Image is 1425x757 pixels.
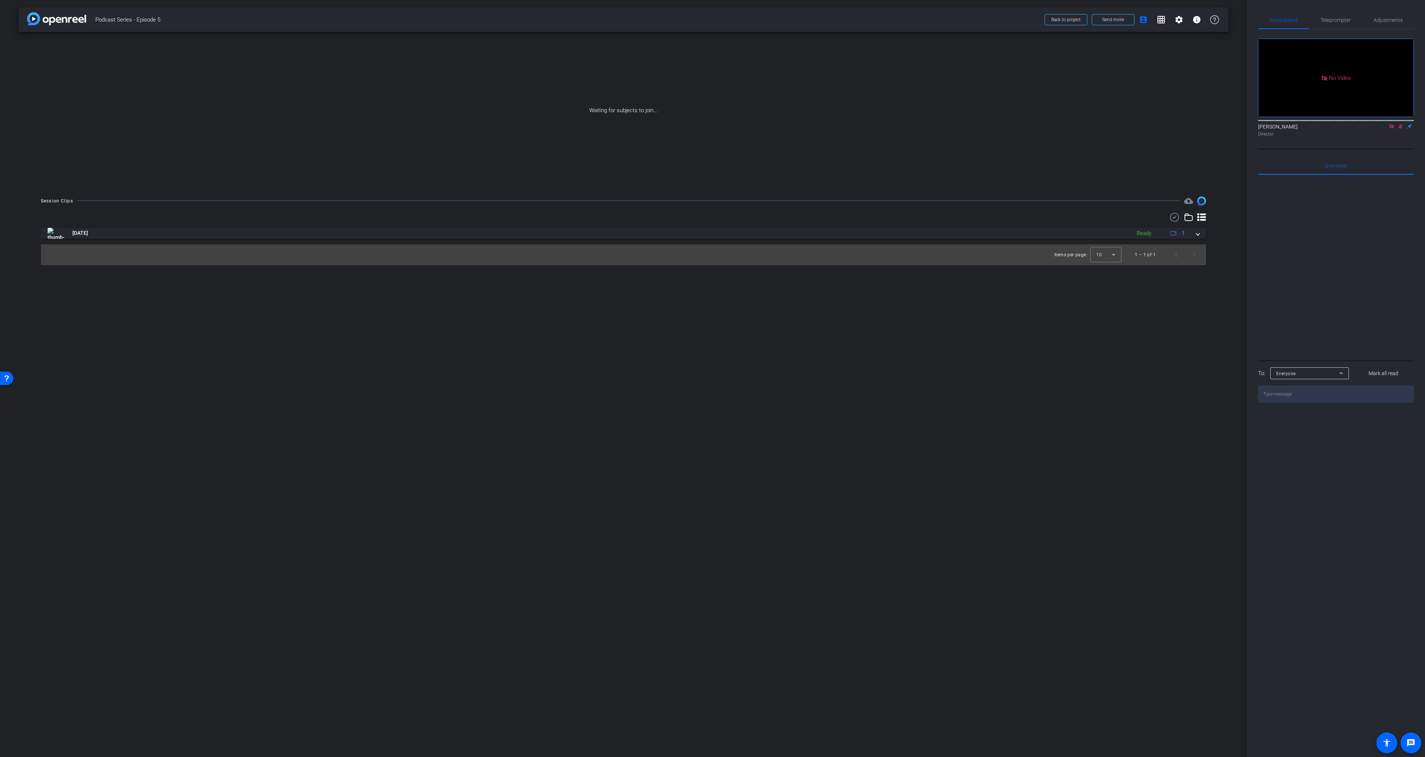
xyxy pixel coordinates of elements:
img: Session clips [1197,196,1206,205]
span: Send invite [1102,17,1124,23]
div: Ready [1133,229,1155,238]
img: thumb-nail [47,228,64,239]
mat-icon: message [1406,738,1415,747]
span: Mark all read [1369,370,1398,377]
div: Session Clips [41,197,73,205]
span: Everyone [1326,163,1347,168]
mat-expansion-panel-header: thumb-nail[DATE]Ready1 [41,228,1206,239]
button: Next page [1185,246,1203,264]
div: Waiting for subjects to join... [19,32,1228,189]
span: Back to project [1051,17,1081,22]
span: Destinations for your clips [1184,196,1193,205]
mat-icon: grid_on [1157,15,1166,24]
span: Podcast Series - Episode 5 [95,12,1040,27]
mat-icon: accessibility [1382,738,1391,747]
button: Send invite [1092,14,1134,25]
span: Participants [1270,17,1298,23]
div: Director [1258,131,1414,137]
mat-icon: settings [1175,15,1183,24]
button: Previous page [1167,246,1185,264]
span: Adjustments [1373,17,1403,23]
span: 1 [1182,229,1185,237]
div: [PERSON_NAME] [1258,123,1414,137]
span: [DATE] [72,229,88,237]
button: Mark all read [1353,367,1414,380]
div: Items per page: [1054,251,1087,259]
mat-icon: cloud_upload [1184,196,1193,205]
span: No Video [1329,74,1351,81]
mat-icon: info [1192,15,1201,24]
span: Teleprompter [1320,17,1351,23]
button: Back to project [1045,14,1087,25]
div: To: [1258,369,1265,378]
mat-icon: account_box [1139,15,1148,24]
img: app-logo [27,12,86,25]
div: 1 – 1 of 1 [1135,251,1156,259]
span: Everyone [1276,371,1296,376]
